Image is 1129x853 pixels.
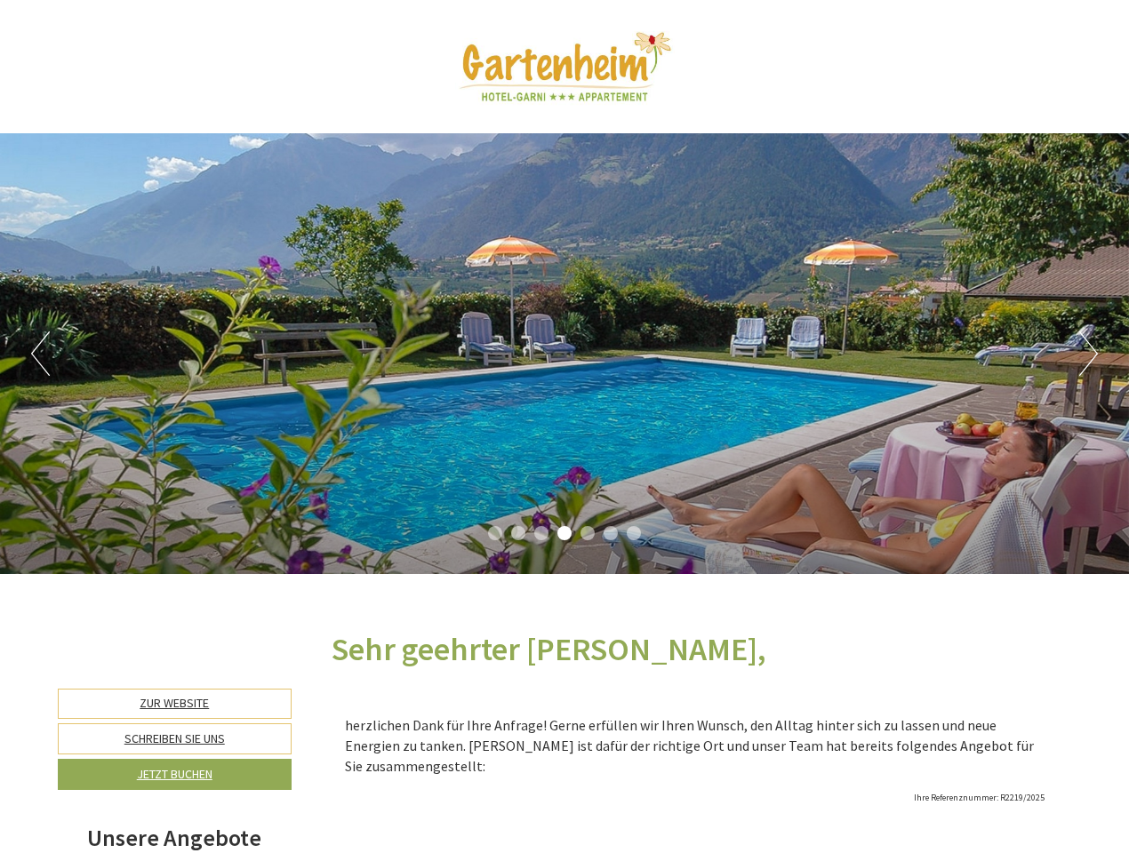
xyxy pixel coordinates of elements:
[345,715,1045,777] p: herzlichen Dank für Ihre Anfrage! Gerne erfüllen wir Ihren Wunsch, den Alltag hinter sich zu lass...
[31,331,50,376] button: Previous
[332,632,766,667] h1: Sehr geehrter [PERSON_NAME],
[58,723,292,754] a: Schreiben Sie uns
[58,689,292,719] a: Zur Website
[914,792,1045,803] span: Ihre Referenznummer: R2219/2025
[58,759,292,790] a: Jetzt buchen
[1079,331,1098,376] button: Next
